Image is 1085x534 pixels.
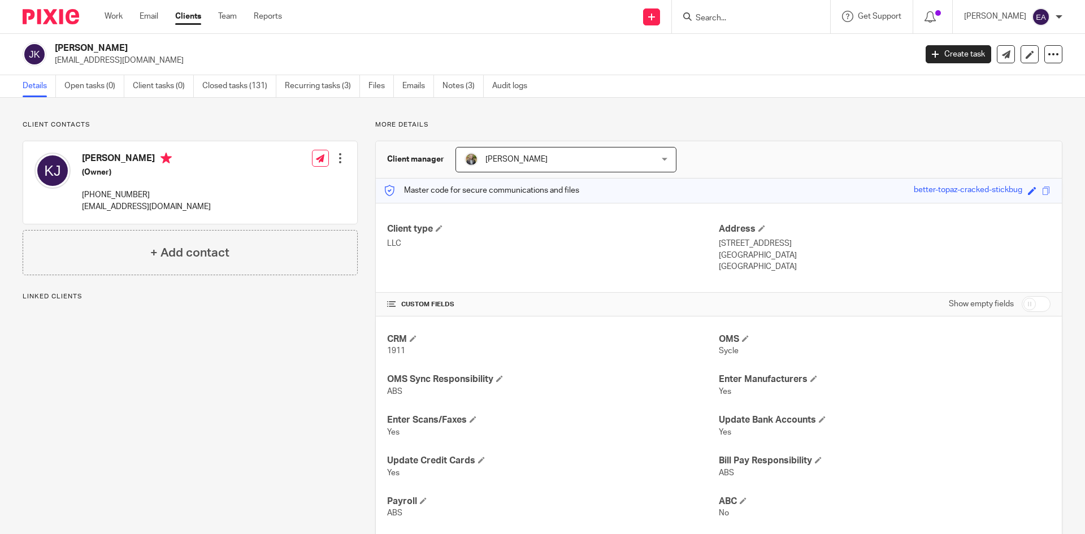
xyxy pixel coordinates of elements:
[55,55,909,66] p: [EMAIL_ADDRESS][DOMAIN_NAME]
[368,75,394,97] a: Files
[23,9,79,24] img: Pixie
[442,75,484,97] a: Notes (3)
[254,11,282,22] a: Reports
[82,153,211,167] h4: [PERSON_NAME]
[858,12,901,20] span: Get Support
[133,75,194,97] a: Client tasks (0)
[384,185,579,196] p: Master code for secure communications and files
[387,388,402,396] span: ABS
[402,75,434,97] a: Emails
[1032,8,1050,26] img: svg%3E
[387,374,719,385] h4: OMS Sync Responsibility
[719,238,1051,249] p: [STREET_ADDRESS]
[719,388,731,396] span: Yes
[949,298,1014,310] label: Show empty fields
[23,75,56,97] a: Details
[719,414,1051,426] h4: Update Bank Accounts
[387,469,400,477] span: Yes
[719,509,729,517] span: No
[82,189,211,201] p: [PHONE_NUMBER]
[926,45,991,63] a: Create task
[387,238,719,249] p: LLC
[105,11,123,22] a: Work
[387,154,444,165] h3: Client manager
[719,374,1051,385] h4: Enter Manufacturers
[387,496,719,507] h4: Payroll
[23,120,358,129] p: Client contacts
[387,428,400,436] span: Yes
[719,496,1051,507] h4: ABC
[719,455,1051,467] h4: Bill Pay Responsibility
[64,75,124,97] a: Open tasks (0)
[387,347,405,355] span: 1911
[285,75,360,97] a: Recurring tasks (3)
[719,223,1051,235] h4: Address
[55,42,738,54] h2: [PERSON_NAME]
[387,300,719,309] h4: CUSTOM FIELDS
[387,333,719,345] h4: CRM
[175,11,201,22] a: Clients
[23,292,358,301] p: Linked clients
[719,250,1051,261] p: [GEOGRAPHIC_DATA]
[218,11,237,22] a: Team
[485,155,548,163] span: [PERSON_NAME]
[719,469,734,477] span: ABS
[34,153,71,189] img: svg%3E
[387,223,719,235] h4: Client type
[150,244,229,262] h4: + Add contact
[160,153,172,164] i: Primary
[23,42,46,66] img: svg%3E
[695,14,796,24] input: Search
[82,167,211,178] h5: (Owner)
[202,75,276,97] a: Closed tasks (131)
[375,120,1062,129] p: More details
[719,347,739,355] span: Sycle
[964,11,1026,22] p: [PERSON_NAME]
[465,153,478,166] img: image.jpg
[719,261,1051,272] p: [GEOGRAPHIC_DATA]
[387,509,402,517] span: ABS
[914,184,1022,197] div: better-topaz-cracked-stickbug
[719,333,1051,345] h4: OMS
[387,414,719,426] h4: Enter Scans/Faxes
[82,201,211,212] p: [EMAIL_ADDRESS][DOMAIN_NAME]
[492,75,536,97] a: Audit logs
[140,11,158,22] a: Email
[387,455,719,467] h4: Update Credit Cards
[719,428,731,436] span: Yes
